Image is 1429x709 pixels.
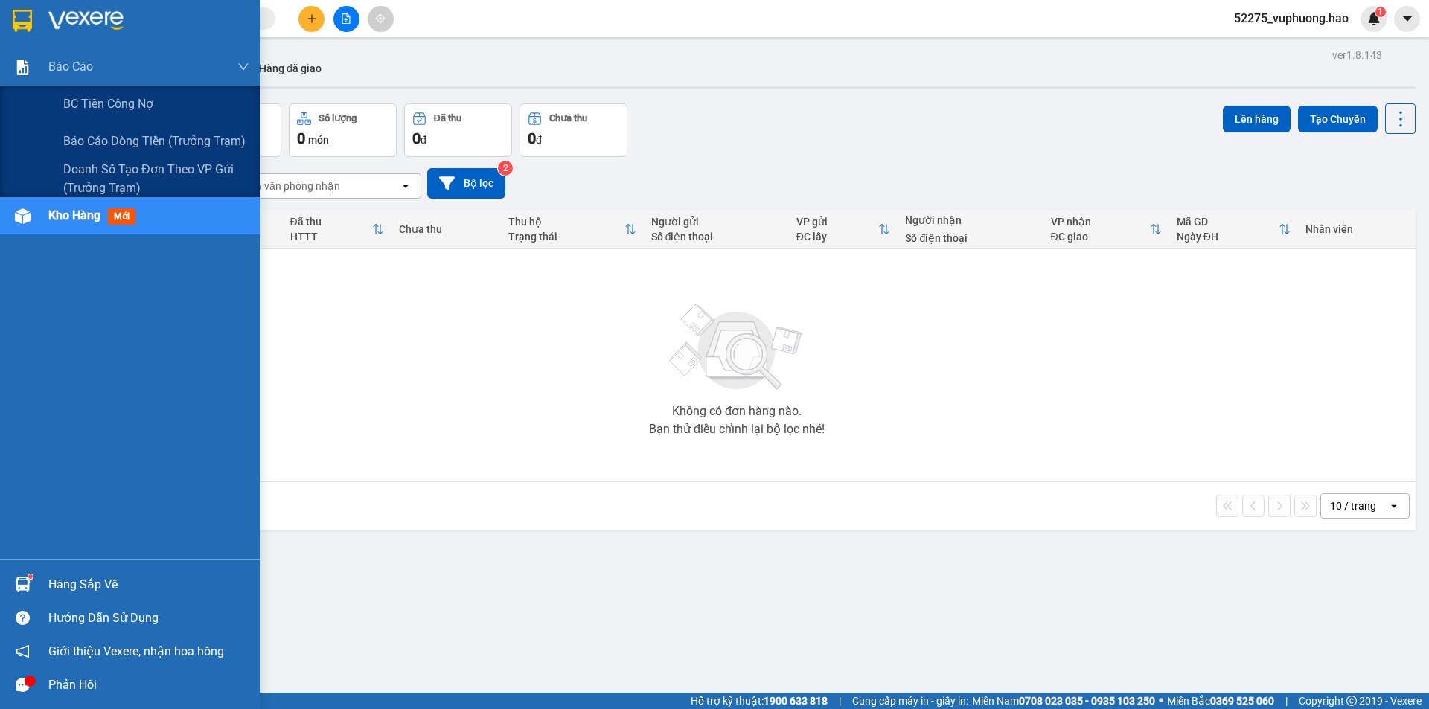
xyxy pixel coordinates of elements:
span: 0 [412,129,421,147]
span: Báo cáo [48,57,93,76]
div: Đã thu [290,216,373,228]
button: Hàng đã giao [247,51,333,86]
img: warehouse-icon [15,577,31,592]
th: Toggle SortBy [283,210,392,249]
div: Bạn thử điều chỉnh lại bộ lọc nhé! [649,423,825,435]
div: Thu hộ [508,216,624,228]
div: Hướng dẫn sử dụng [48,607,249,629]
div: ver 1.8.143 [1332,47,1382,63]
svg: open [1388,500,1400,512]
div: Không có đơn hàng nào. [672,405,802,417]
div: 10 / trang [1330,498,1376,513]
svg: open [400,180,412,192]
img: icon-new-feature [1367,12,1381,25]
sup: 1 [28,574,33,579]
div: Hàng sắp về [48,574,249,596]
div: Đã thu [434,113,461,123]
div: VP gửi [796,216,879,228]
span: message [16,678,30,692]
button: Chưa thu0đ [520,103,627,157]
button: aim [368,6,394,32]
span: BC tiền công nợ [63,94,153,113]
span: question-circle [16,611,30,625]
div: ĐC lấy [796,231,879,243]
div: Ngày ĐH [1177,231,1279,243]
strong: 0708 023 035 - 0935 103 250 [1019,695,1155,707]
span: aim [375,13,386,24]
span: file-add [341,13,351,24]
sup: 1 [1375,7,1386,17]
div: Số điện thoại [651,231,781,243]
span: plus [307,13,317,24]
button: Số lượng0món [289,103,397,157]
span: Miền Nam [972,693,1155,709]
button: plus [298,6,325,32]
span: món [308,134,329,146]
span: caret-down [1401,12,1414,25]
span: 1 [1378,7,1383,17]
th: Toggle SortBy [1169,210,1298,249]
th: Toggle SortBy [1043,210,1169,249]
span: đ [421,134,426,146]
div: Số điện thoại [905,232,1035,244]
span: Cung cấp máy in - giấy in: [852,693,968,709]
span: 0 [528,129,536,147]
img: warehouse-icon [15,208,31,224]
th: Toggle SortBy [501,210,644,249]
span: Doanh số tạo đơn theo VP gửi (trưởng trạm) [63,160,249,197]
div: Người gửi [651,216,781,228]
strong: 1900 633 818 [764,695,828,707]
img: svg+xml;base64,PHN2ZyBjbGFzcz0ibGlzdC1wbHVnX19zdmciIHhtbG5zPSJodHRwOi8vd3d3LnczLm9yZy8yMDAwL3N2Zy... [662,295,811,400]
img: logo-vxr [13,10,32,32]
div: ĐC giao [1051,231,1150,243]
span: copyright [1346,696,1357,706]
span: Giới thiệu Vexere, nhận hoa hồng [48,642,224,661]
span: 52275_vuphuong.hao [1222,9,1361,28]
span: | [1285,693,1288,709]
span: Hỗ trợ kỹ thuật: [691,693,828,709]
div: Người nhận [905,214,1035,226]
div: Chưa thu [549,113,587,123]
div: Chưa thu [399,223,493,235]
div: Mã GD [1177,216,1279,228]
button: Lên hàng [1223,106,1291,132]
sup: 2 [498,161,513,176]
button: Bộ lọc [427,168,505,199]
div: Chọn văn phòng nhận [237,179,340,193]
div: HTTT [290,231,373,243]
div: Nhân viên [1305,223,1408,235]
div: Phản hồi [48,674,249,696]
span: Miền Bắc [1167,693,1274,709]
button: file-add [333,6,359,32]
button: Đã thu0đ [404,103,512,157]
button: Tạo Chuyến [1298,106,1378,132]
span: notification [16,644,30,658]
span: down [237,61,249,73]
button: caret-down [1394,6,1420,32]
span: đ [536,134,542,146]
span: 0 [297,129,305,147]
th: Toggle SortBy [789,210,898,249]
span: ⚪️ [1159,698,1163,704]
div: Trạng thái [508,231,624,243]
img: solution-icon [15,60,31,75]
span: mới [108,208,135,225]
span: Kho hàng [48,208,100,222]
strong: 0369 525 060 [1210,695,1274,707]
div: Số lượng [319,113,357,123]
span: Báo cáo dòng tiền (trưởng trạm) [63,132,246,150]
span: | [839,693,841,709]
div: VP nhận [1051,216,1150,228]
